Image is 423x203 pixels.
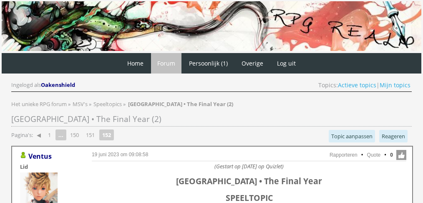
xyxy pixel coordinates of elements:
[83,129,98,141] a: 151
[92,152,148,157] a: 19 juni 2023 om 09:08:58
[41,81,75,89] span: Oakenshield
[28,152,52,161] a: Ventus
[380,81,410,89] a: Mijn topics
[45,129,54,141] a: 1
[390,151,393,159] span: 0
[11,100,67,108] span: Het unieke RPG forum
[183,53,234,74] a: Persoonlijk (1)
[128,100,233,108] strong: [GEOGRAPHIC_DATA] • The Final Year (2)
[33,129,44,141] a: ◀
[93,100,123,108] a: Speeltopics
[151,53,181,74] a: Forum
[338,81,376,89] a: Actieve topics
[11,100,68,108] a: Het unieke RPG forum
[367,152,381,158] a: Quote
[20,152,27,159] img: Gebruiker is online
[55,129,66,140] span: ...
[11,81,76,89] div: Ingelogd als
[11,131,33,139] span: Pagina's:
[271,53,302,74] a: Log uit
[214,162,284,170] i: (Gestart op [DATE] op Quizlet)
[73,100,89,108] a: MSV's
[68,100,70,108] span: »
[2,1,421,51] img: RPG Realm - Banner
[121,53,150,74] a: Home
[329,130,375,142] a: Topic aanpassen
[20,163,78,170] div: Lid
[41,81,76,89] a: Oakenshield
[11,114,161,124] span: [GEOGRAPHIC_DATA] • The Final Year (2)
[235,53,269,74] a: Overige
[93,100,122,108] span: Speeltopics
[396,150,406,160] span: Like deze post
[330,152,358,158] a: Rapporteren
[379,130,408,142] a: Reageren
[318,81,410,89] span: Topics: |
[99,129,114,140] strong: 152
[67,129,82,141] a: 150
[89,100,91,108] span: »
[73,100,88,108] span: MSV's
[123,100,126,108] span: »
